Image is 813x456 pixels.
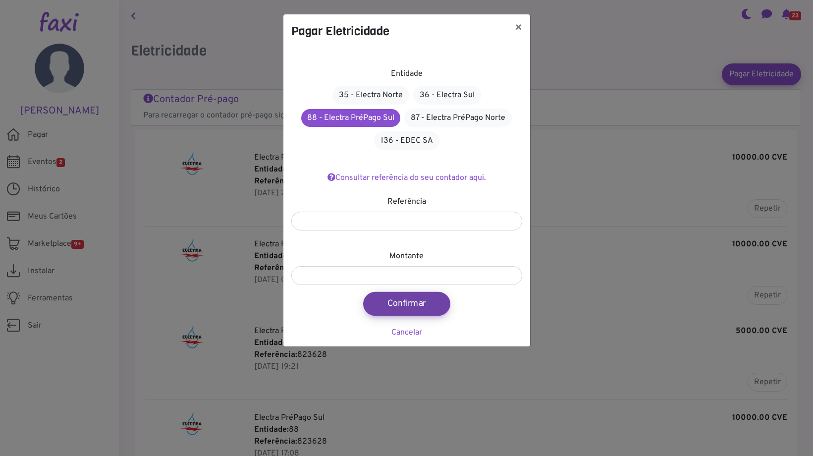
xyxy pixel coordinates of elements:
[413,86,481,105] a: 36 - Electra Sul
[374,131,439,150] a: 136 - EDEC SA
[391,328,422,338] a: Cancelar
[507,14,530,42] button: ×
[301,109,400,127] a: 88 - Electra PréPago Sul
[404,109,512,127] a: 87 - Electra PréPago Norte
[387,196,426,208] label: Referência
[389,250,424,262] label: Montante
[363,292,450,316] button: Confirmar
[391,68,423,80] label: Entidade
[332,86,409,105] a: 35 - Electra Norte
[327,173,486,183] a: Consultar referência do seu contador aqui.
[291,22,389,40] h4: Pagar Eletricidade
